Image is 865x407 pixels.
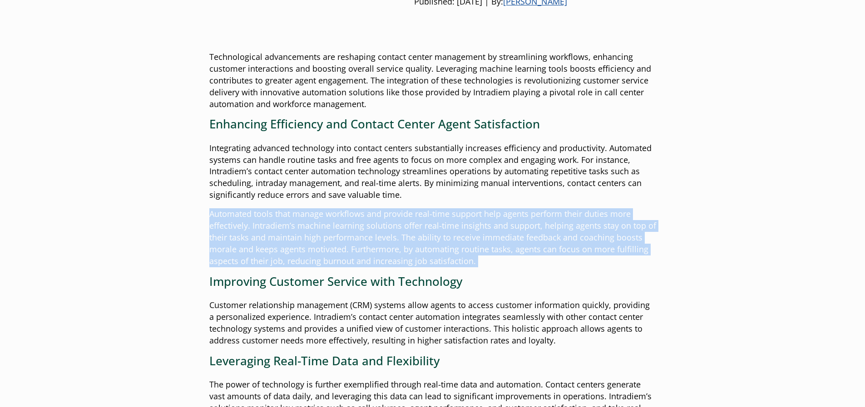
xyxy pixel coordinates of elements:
h3: Enhancing Efficiency and Contact Center Agent Satisfaction [209,117,656,131]
p: Automated tools that manage workflows and provide real-time support help agents perform their dut... [209,208,656,267]
p: Technological advancements are reshaping contact center management by streamlining workflows, enh... [209,51,656,110]
h3: Improving Customer Service with Technology [209,275,656,289]
h3: Leveraging Real-Time Data and Flexibility [209,354,656,368]
p: Integrating advanced technology into contact centers substantially increases efficiency and produ... [209,142,656,201]
p: Customer relationship management (CRM) systems allow agents to access customer information quickl... [209,299,656,347]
